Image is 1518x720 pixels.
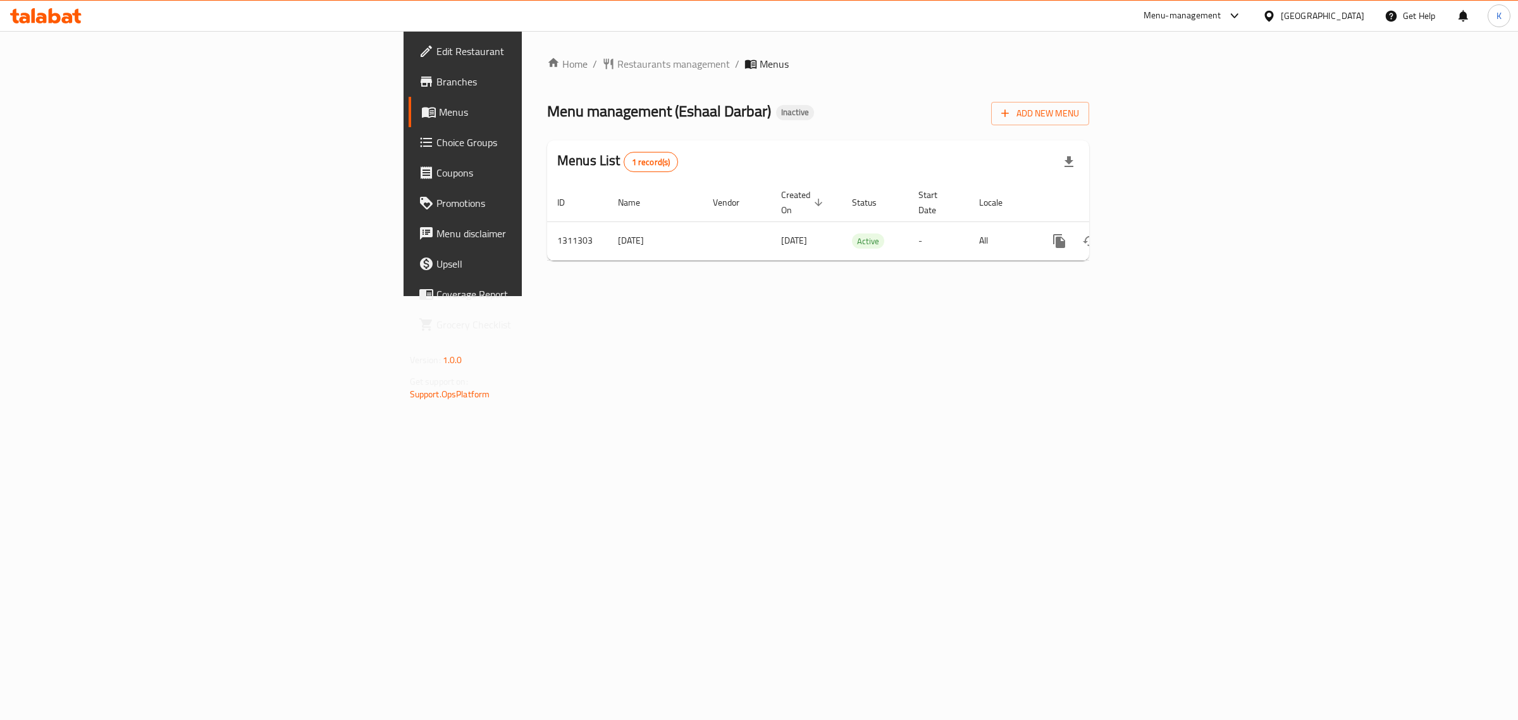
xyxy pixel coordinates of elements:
span: Branches [436,74,647,89]
span: Start Date [918,187,954,218]
th: Actions [1034,183,1176,222]
span: Get support on: [410,373,468,390]
span: K [1496,9,1502,23]
span: Menus [760,56,789,71]
td: All [969,221,1034,260]
span: Promotions [436,196,647,211]
div: Active [852,233,884,249]
span: 1.0.0 [443,352,462,368]
a: Branches [409,66,657,97]
span: 1 record(s) [624,156,678,168]
a: Edit Restaurant [409,36,657,66]
span: Menu management ( Eshaal Darbar ) [547,97,771,125]
a: Choice Groups [409,127,657,158]
span: Grocery Checklist [436,317,647,332]
span: Locale [979,195,1019,210]
a: Restaurants management [602,56,730,71]
div: Inactive [776,105,814,120]
span: ID [557,195,581,210]
span: Add New Menu [1001,106,1079,121]
span: Choice Groups [436,135,647,150]
span: Coverage Report [436,287,647,302]
a: Upsell [409,249,657,279]
div: Export file [1054,147,1084,177]
a: Grocery Checklist [409,309,657,340]
table: enhanced table [547,183,1176,261]
button: more [1044,226,1075,256]
a: Promotions [409,188,657,218]
li: / [735,56,739,71]
a: Menu disclaimer [409,218,657,249]
span: Menu disclaimer [436,226,647,241]
h2: Menus List [557,151,678,172]
span: Coupons [436,165,647,180]
div: Menu-management [1144,8,1221,23]
a: Menus [409,97,657,127]
span: Edit Restaurant [436,44,647,59]
span: Name [618,195,657,210]
span: Upsell [436,256,647,271]
a: Coupons [409,158,657,188]
nav: breadcrumb [547,56,1089,71]
span: Inactive [776,107,814,118]
span: Menus [439,104,647,120]
span: [DATE] [781,232,807,249]
span: Active [852,234,884,249]
div: Total records count [624,152,679,172]
span: Version: [410,352,441,368]
button: Add New Menu [991,102,1089,125]
div: [GEOGRAPHIC_DATA] [1281,9,1364,23]
a: Coverage Report [409,279,657,309]
span: Restaurants management [617,56,730,71]
td: - [908,221,969,260]
span: Created On [781,187,827,218]
span: Status [852,195,893,210]
a: Support.OpsPlatform [410,386,490,402]
span: Vendor [713,195,756,210]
